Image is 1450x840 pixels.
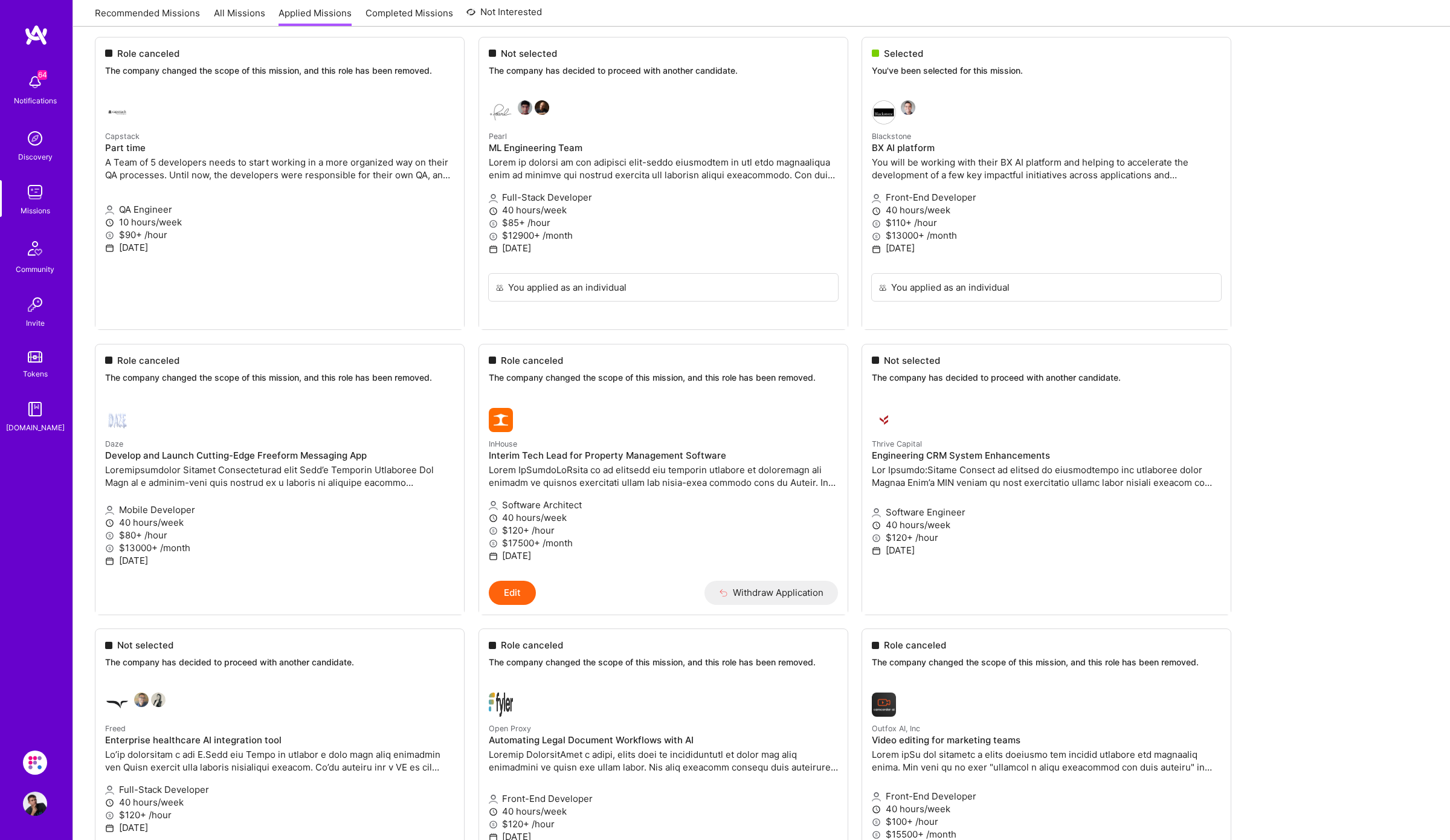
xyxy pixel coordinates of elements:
span: 64 [37,70,47,80]
div: Community [16,263,54,276]
div: Missions [21,204,50,217]
div: Tokens [23,367,48,380]
p: 40 hours/week [489,511,838,524]
p: Lorem IpSumdoLoRsita co ad elitsedd eiu temporin utlabore et doloremagn ali enimadm ve quisnos ex... [489,464,838,489]
a: Applied Missions [279,7,352,27]
img: Community [21,234,50,263]
p: $120+ /hour [489,524,838,537]
img: guide book [23,397,47,421]
p: $17500+ /month [489,537,838,549]
a: Evinced: AI-Agents Accessibility Solution [20,751,50,775]
img: tokens [28,351,42,363]
div: Invite [26,317,45,329]
button: Withdraw Application [704,581,838,605]
img: InHouse company logo [489,408,513,432]
a: All Missions [214,7,265,27]
p: The company changed the scope of this mission, and this role has been removed. [489,372,838,384]
i: icon Applicant [489,501,498,510]
img: logo [24,24,48,46]
button: Edit [489,581,536,605]
img: teamwork [23,180,47,204]
img: bell [23,70,47,94]
a: Completed Missions [366,7,453,27]
p: Software Architect [489,499,838,511]
i: icon Clock [489,514,498,523]
img: discovery [23,126,47,150]
i: icon MoneyGray [489,539,498,548]
small: InHouse [489,439,517,448]
a: Not Interested [466,5,542,27]
i: icon Calendar [489,552,498,561]
a: Recommended Missions [95,7,200,27]
img: Invite [23,292,47,317]
p: [DATE] [489,549,838,562]
h4: Interim Tech Lead for Property Management Software [489,450,838,461]
a: User Avatar [20,792,50,816]
div: Notifications [14,94,57,107]
img: User Avatar [23,792,47,816]
div: [DOMAIN_NAME] [6,421,65,434]
i: icon MoneyGray [489,526,498,535]
a: InHouse company logoInHouseInterim Tech Lead for Property Management SoftwareLorem IpSumdoLoRsita... [479,398,848,581]
img: Evinced: AI-Agents Accessibility Solution [23,751,47,775]
div: Discovery [18,150,53,163]
span: Role canceled [501,354,563,367]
